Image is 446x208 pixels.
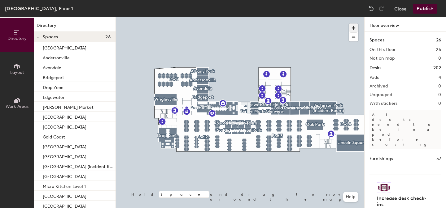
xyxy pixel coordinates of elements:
p: Drop Zone [43,83,63,90]
h1: Desks [369,65,381,71]
button: Close [394,4,407,14]
img: Sticker logo [377,182,391,193]
h1: 26 [436,37,441,44]
h2: 0 [438,92,441,97]
p: [GEOGRAPHIC_DATA] (Incident Room) [43,162,114,169]
h1: Floor overview [365,17,446,32]
h2: 26 [436,47,441,52]
h2: 0 [438,84,441,89]
button: Publish [413,4,437,14]
p: Avondale [43,63,61,70]
h1: Spaces [369,37,384,44]
h2: On this floor [369,47,396,52]
h2: Archived [369,84,388,89]
h2: With stickers [369,101,398,106]
h2: 4 [439,75,441,80]
p: [PERSON_NAME] Market [43,103,94,110]
p: Edgewater [43,93,64,100]
h2: Not on map [369,56,395,61]
p: [GEOGRAPHIC_DATA] [43,172,86,179]
button: Help [343,192,358,202]
h2: Ungrouped [369,92,392,97]
span: Layout [10,70,24,75]
h2: 0 [438,101,441,106]
h1: 202 [433,65,441,71]
h1: 57 [436,155,441,162]
p: [GEOGRAPHIC_DATA] [43,44,86,51]
span: Work Areas [6,104,28,109]
p: Gold Coast [43,133,65,140]
span: Directory [7,36,27,41]
span: Spaces [43,35,58,40]
img: Redo [378,6,384,12]
p: Andersonville [43,53,70,61]
img: Undo [368,6,374,12]
p: Bridgeport [43,73,64,80]
p: [GEOGRAPHIC_DATA] [43,113,86,120]
h1: Furnishings [369,155,393,162]
p: Micro Kitchen Level 1 [43,182,86,189]
div: [GEOGRAPHIC_DATA], Floor 1 [5,5,73,12]
h1: Directory [34,22,116,32]
h4: Increase desk check-ins [377,195,430,208]
p: [GEOGRAPHIC_DATA] [43,192,86,199]
h2: Pods [369,75,379,80]
span: 26 [105,35,111,40]
p: [GEOGRAPHIC_DATA] [43,152,86,159]
p: [GEOGRAPHIC_DATA] [43,123,86,130]
p: All desks need to be in a pod before saving [369,110,441,149]
p: [GEOGRAPHIC_DATA] [43,142,86,150]
h2: 0 [438,56,441,61]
